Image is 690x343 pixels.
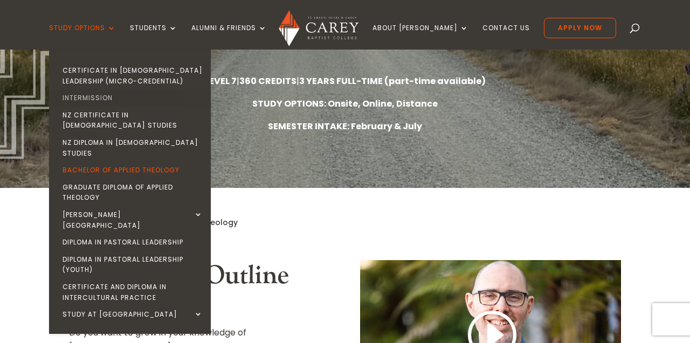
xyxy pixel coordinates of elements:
a: Study at [GEOGRAPHIC_DATA] [52,306,213,323]
a: Bachelor of Applied Theology [52,162,213,179]
a: Diploma in Pastoral Leadership (Youth) [52,251,213,278]
a: Contact Us [482,24,530,50]
a: Study Options [49,24,116,50]
a: [PERSON_NAME][GEOGRAPHIC_DATA] [52,206,213,234]
a: Alumni & Friends [191,24,267,50]
strong: 360 CREDITS [239,75,296,87]
a: Intermission [52,89,213,107]
a: NZ Certificate in [DEMOGRAPHIC_DATA] Studies [52,107,213,134]
strong: LEVEL 7 [205,75,237,87]
p: | | [69,74,621,88]
strong: 3 YEARS FULL-TIME (part-time available) [299,75,486,87]
a: Students [130,24,177,50]
a: NZ Diploma in [DEMOGRAPHIC_DATA] Studies [52,134,213,162]
img: Carey Baptist College [279,10,358,46]
strong: SEMESTER INTAKE: February & July [268,120,422,132]
a: Graduate Diploma of Applied Theology [52,179,213,206]
a: Apply Now [544,18,616,38]
strong: STUDY OPTIONS: Onsite, Online, Distance [252,97,438,110]
a: Certificate in [DEMOGRAPHIC_DATA] Leadership (Micro-credential) [52,62,213,89]
a: Certificate and Diploma in Intercultural Practice [52,278,213,306]
a: Diploma in Pastoral Leadership [52,234,213,251]
a: About [PERSON_NAME] [372,24,468,50]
